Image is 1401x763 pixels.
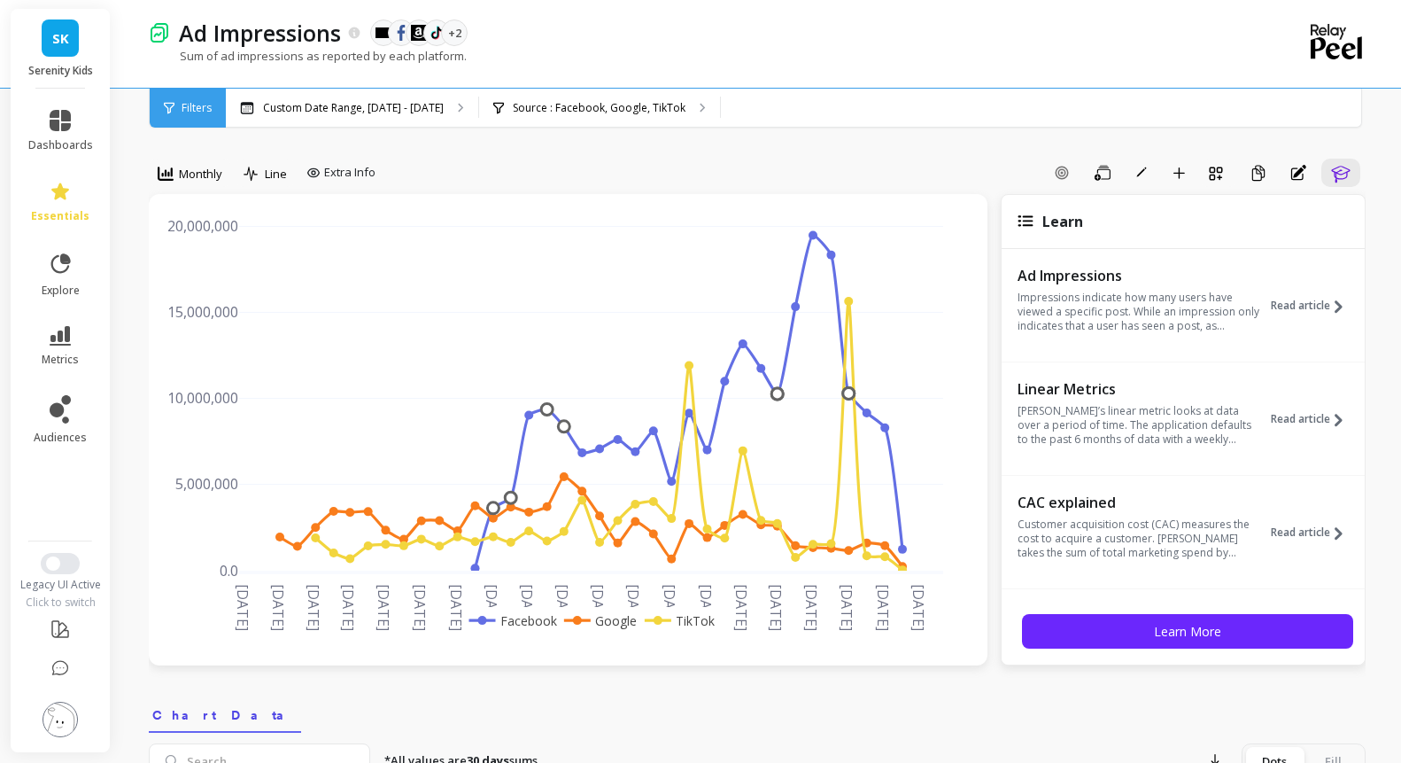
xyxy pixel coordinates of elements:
[1018,404,1261,447] p: [PERSON_NAME]’s linear metric looks at data over a period of time. The application defaults to th...
[1018,494,1261,511] p: CAC explained
[1271,412,1330,426] span: Read article
[393,25,409,41] img: api.fb.svg
[28,138,93,152] span: dashboards
[1022,614,1353,649] button: Learn More
[41,553,80,574] button: Switch to New UI
[1018,380,1261,398] p: Linear Metrics
[42,353,79,367] span: metrics
[43,702,78,737] img: profile picture
[1018,518,1261,560] p: Customer acquisition cost (CAC) measures the cost to acquire a customer. [PERSON_NAME] takes the ...
[179,166,222,183] span: Monthly
[375,27,391,38] img: api.klaviyo.svg
[149,692,1366,733] nav: Tabs
[1271,492,1356,573] button: Read article
[1018,267,1261,284] p: Ad Impressions
[42,284,80,298] span: explore
[149,48,467,64] p: Sum of ad impressions as reported by each platform.
[11,578,111,592] div: Legacy UI Active
[1018,291,1261,333] p: Impressions indicate how many users have viewed a specific post. While an impression only indicat...
[11,596,111,610] div: Click to switch
[28,64,93,78] p: Serenity Kids
[31,209,89,223] span: essentials
[429,25,445,41] img: api.tiktok.svg
[149,22,170,43] img: header icon
[1271,378,1356,460] button: Read article
[1271,265,1356,346] button: Read article
[1271,299,1330,313] span: Read article
[263,101,444,115] p: Custom Date Range, [DATE] - [DATE]
[1271,526,1330,540] span: Read article
[513,101,685,115] p: Source : Facebook, Google, TikTok
[1042,212,1083,231] span: Learn
[411,25,427,41] img: api.amazonads.svg
[34,431,87,445] span: audiences
[265,166,287,183] span: Line
[324,164,375,182] span: Extra Info
[448,25,461,41] span: +2
[152,706,298,724] span: Chart Data
[1154,623,1221,640] span: Learn More
[182,101,212,115] span: Filters
[179,18,341,48] p: Ad Impressions
[52,28,69,49] span: SK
